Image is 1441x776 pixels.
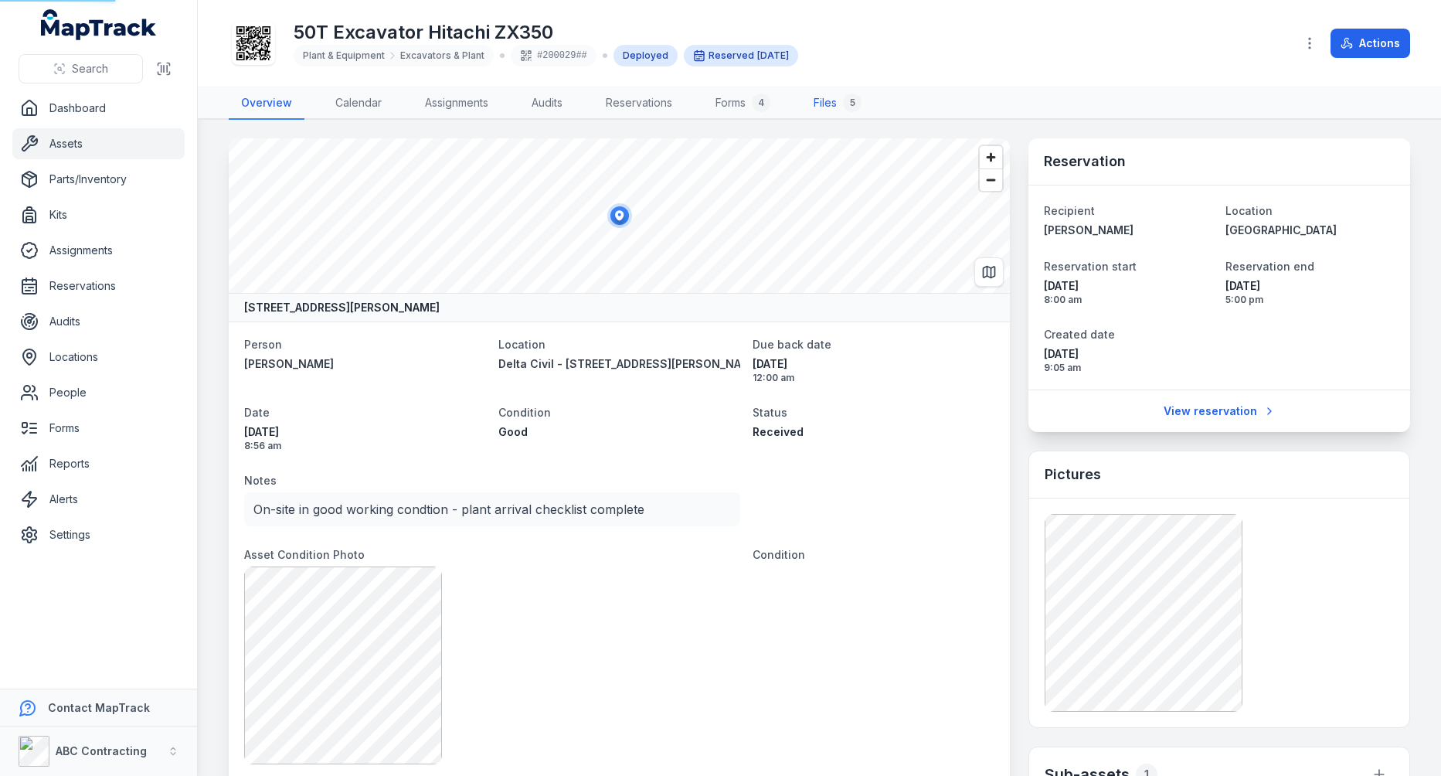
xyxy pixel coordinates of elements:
div: Deployed [613,45,678,66]
h3: Pictures [1045,464,1101,485]
span: [DATE] [1225,278,1395,294]
a: View reservation [1154,397,1286,426]
a: Audits [12,306,185,337]
span: Created date [1044,328,1115,341]
span: Condition [753,548,805,561]
span: 12:00 am [753,372,994,384]
span: Reservation start [1044,260,1137,273]
button: Actions [1331,29,1410,58]
time: 22/08/2025, 9:05:32 am [1044,346,1213,374]
span: Date [244,406,270,419]
span: Due back date [753,338,831,351]
span: [DATE] [1044,278,1213,294]
a: Settings [12,519,185,550]
time: 15/09/2025, 8:00:00 am [1044,278,1213,306]
strong: [STREET_ADDRESS][PERSON_NAME] [244,300,440,315]
button: Search [19,54,143,83]
h1: 50T Excavator Hitachi ZX350 [294,20,798,45]
span: Plant & Equipment [303,49,385,62]
button: Zoom in [980,146,1002,168]
time: 20/09/2025, 5:00:00 pm [1225,278,1395,306]
span: Reservation end [1225,260,1314,273]
span: Search [72,61,108,77]
time: 22/08/2025, 8:56:57 am [244,424,486,452]
span: Received [753,425,804,438]
span: Status [753,406,787,419]
a: Reservations [12,271,185,301]
span: [DATE] [1044,346,1213,362]
a: Overview [229,87,304,120]
a: MapTrack [41,9,157,40]
span: [DATE] [753,356,994,372]
a: Forms4 [703,87,783,120]
div: #200029## [511,45,596,66]
a: People [12,377,185,408]
div: 4 [752,94,770,112]
span: 8:00 am [1044,294,1213,306]
span: 8:56 am [244,440,486,452]
a: Kits [12,199,185,230]
div: Reserved [684,45,798,66]
span: Notes [244,474,277,487]
time: 06/09/2025, 12:00:00 am [753,356,994,384]
a: Locations [12,342,185,373]
a: Alerts [12,484,185,515]
canvas: Map [229,138,1010,293]
strong: ABC Contracting [56,744,147,757]
span: Location [498,338,545,351]
a: Dashboard [12,93,185,124]
span: Condition [498,406,551,419]
a: Reports [12,448,185,479]
span: Delta Civil - [STREET_ADDRESS][PERSON_NAME] [498,357,761,370]
a: Assignments [413,87,501,120]
span: [DATE] [757,49,789,61]
a: Reservations [593,87,685,120]
button: Switch to Map View [974,257,1004,287]
span: Asset Condition Photo [244,548,365,561]
span: Good [498,425,528,438]
a: [PERSON_NAME] [1044,223,1213,238]
a: Files5 [801,87,874,120]
a: Assignments [12,235,185,266]
a: Audits [519,87,575,120]
a: Forms [12,413,185,444]
a: [PERSON_NAME] [244,356,486,372]
span: Person [244,338,282,351]
p: On-site in good working condtion - plant arrival checklist complete [253,499,731,520]
a: Delta Civil - [STREET_ADDRESS][PERSON_NAME] [498,356,740,372]
span: Location [1225,204,1273,217]
h3: Reservation [1044,151,1126,172]
span: [GEOGRAPHIC_DATA] [1225,223,1337,237]
a: Parts/Inventory [12,164,185,195]
a: Assets [12,128,185,159]
span: 9:05 am [1044,362,1213,374]
button: Zoom out [980,168,1002,191]
strong: Contact MapTrack [48,701,150,714]
span: [DATE] [244,424,486,440]
a: [GEOGRAPHIC_DATA] [1225,223,1395,238]
span: 5:00 pm [1225,294,1395,306]
time: 15/09/2025, 8:00:00 am [757,49,789,62]
span: Excavators & Plant [400,49,484,62]
a: Calendar [323,87,394,120]
div: 5 [843,94,862,112]
span: Recipient [1044,204,1095,217]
